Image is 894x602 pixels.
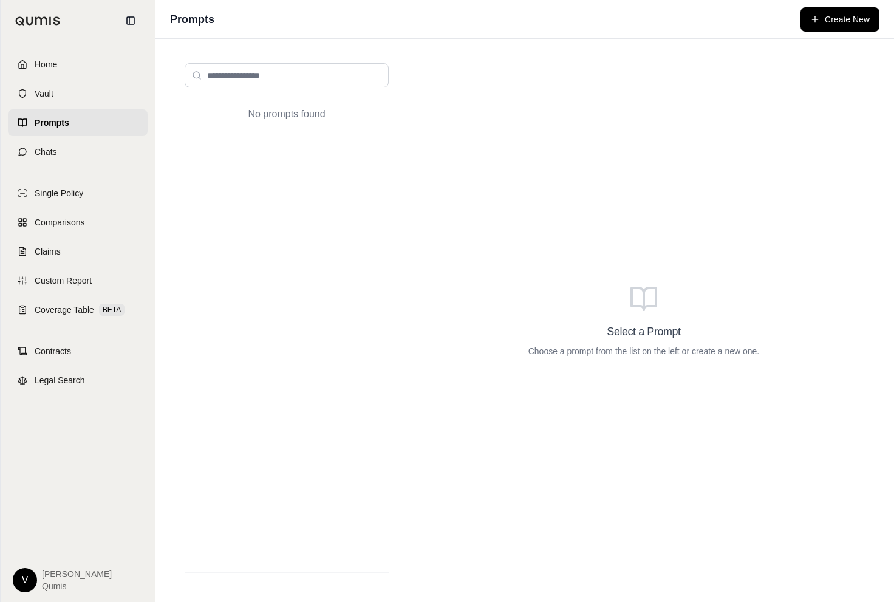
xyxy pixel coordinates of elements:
span: Vault [35,87,53,100]
a: Legal Search [8,367,148,394]
span: BETA [99,304,125,316]
h1: Prompts [170,11,214,28]
button: Collapse sidebar [121,11,140,30]
h3: Select a Prompt [607,323,680,340]
a: Claims [8,238,148,265]
a: Prompts [8,109,148,136]
div: No prompts found [185,97,389,131]
a: Coverage TableBETA [8,296,148,323]
div: V [13,568,37,592]
span: Contracts [35,345,71,357]
img: Qumis Logo [15,16,61,26]
a: Chats [8,139,148,165]
a: Vault [8,80,148,107]
a: Custom Report [8,267,148,294]
span: Coverage Table [35,304,94,316]
a: Comparisons [8,209,148,236]
span: Home [35,58,57,70]
p: Choose a prompt from the list on the left or create a new one. [528,345,760,357]
span: Claims [35,245,61,258]
button: Create New [800,7,879,32]
span: Custom Report [35,275,92,287]
a: Single Policy [8,180,148,207]
span: Legal Search [35,374,85,386]
span: Comparisons [35,216,84,228]
span: Chats [35,146,57,158]
span: [PERSON_NAME] [42,568,112,580]
a: Home [8,51,148,78]
span: Qumis [42,580,112,592]
span: Prompts [35,117,69,129]
span: Single Policy [35,187,83,199]
a: Contracts [8,338,148,364]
